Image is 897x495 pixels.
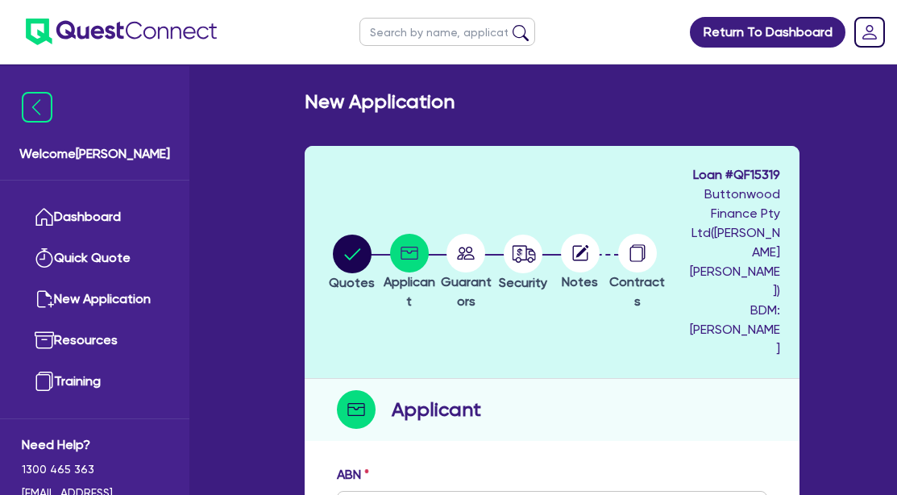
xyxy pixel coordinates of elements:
[22,435,168,455] span: Need Help?
[384,274,435,309] span: Applicant
[688,165,779,185] span: Loan # QF15319
[337,390,376,429] img: step-icon
[22,197,168,238] a: Dashboard
[849,11,891,53] a: Dropdown toggle
[337,465,369,485] label: ABN
[35,248,54,268] img: quick-quote
[499,275,547,290] span: Security
[562,274,598,289] span: Notes
[35,372,54,391] img: training
[441,274,492,309] span: Guarantors
[609,274,665,309] span: Contracts
[690,17,845,48] a: Return To Dashboard
[690,186,780,298] span: Buttonwood Finance Pty Ltd ( [PERSON_NAME] [PERSON_NAME] )
[688,301,779,359] span: BDM: [PERSON_NAME]
[359,18,535,46] input: Search by name, application ID or mobile number...
[22,320,168,361] a: Resources
[329,275,375,290] span: Quotes
[328,234,376,293] button: Quotes
[19,144,170,164] span: Welcome [PERSON_NAME]
[35,289,54,309] img: new-application
[22,92,52,123] img: icon-menu-close
[22,361,168,402] a: Training
[22,279,168,320] a: New Application
[22,461,168,478] span: 1300 465 363
[305,90,455,114] h2: New Application
[26,19,217,45] img: quest-connect-logo-blue
[392,395,481,424] h2: Applicant
[498,234,548,293] button: Security
[22,238,168,279] a: Quick Quote
[35,331,54,350] img: resources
